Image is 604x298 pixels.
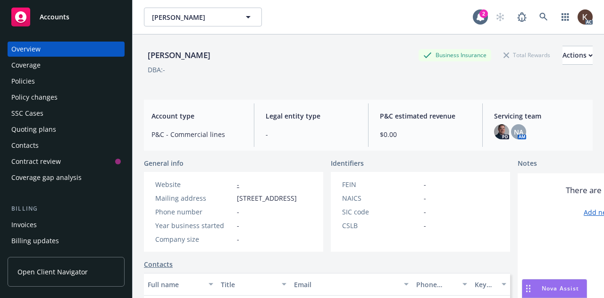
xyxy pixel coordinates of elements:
a: Coverage gap analysis [8,170,125,185]
div: 2 [479,9,488,18]
span: $0.00 [380,129,471,139]
img: photo [578,9,593,25]
div: Email [294,280,398,289]
div: Total Rewards [499,49,555,61]
div: Coverage gap analysis [11,170,82,185]
button: Title [217,273,290,296]
button: Key contact [471,273,510,296]
button: Nova Assist [522,279,587,298]
a: Start snowing [491,8,510,26]
div: Actions [562,46,593,64]
div: Policies [11,74,35,89]
span: - [424,179,426,189]
a: Contacts [8,138,125,153]
div: DBA: - [148,65,165,75]
span: - [424,221,426,230]
button: [PERSON_NAME] [144,8,262,26]
span: Accounts [40,13,69,21]
span: NA [514,127,523,137]
div: Invoices [11,217,37,232]
span: - [237,221,239,230]
a: Quoting plans [8,122,125,137]
a: Contract review [8,154,125,169]
a: SSC Cases [8,106,125,121]
a: Contacts [144,259,173,269]
button: Email [290,273,412,296]
span: [STREET_ADDRESS] [237,193,297,203]
span: P&C estimated revenue [380,111,471,121]
span: - [237,234,239,244]
span: Open Client Navigator [17,267,88,277]
div: Business Insurance [419,49,491,61]
div: [PERSON_NAME] [144,49,214,61]
a: Coverage [8,58,125,73]
img: photo [494,124,509,139]
button: Phone number [412,273,471,296]
a: Overview [8,42,125,57]
a: Switch app [556,8,575,26]
div: Full name [148,280,203,289]
span: Nova Assist [542,284,579,292]
a: Accounts [8,4,125,30]
div: Coverage [11,58,41,73]
div: Drag to move [522,280,534,298]
div: Contacts [11,138,39,153]
div: Mailing address [155,193,233,203]
div: Quoting plans [11,122,56,137]
span: Notes [518,158,537,170]
div: Policy changes [11,90,58,105]
div: SSC Cases [11,106,43,121]
span: [PERSON_NAME] [152,12,234,22]
div: Billing updates [11,233,59,248]
button: Full name [144,273,217,296]
div: Overview [11,42,41,57]
div: NAICS [342,193,420,203]
span: Account type [151,111,243,121]
span: General info [144,158,184,168]
div: Year business started [155,221,233,230]
span: - [424,193,426,203]
a: Billing updates [8,233,125,248]
span: - [424,207,426,217]
a: Report a Bug [512,8,531,26]
span: - [266,129,357,139]
button: Actions [562,46,593,65]
span: Identifiers [331,158,364,168]
div: Billing [8,204,125,213]
a: Policy changes [8,90,125,105]
span: Servicing team [494,111,585,121]
div: Website [155,179,233,189]
div: CSLB [342,221,420,230]
div: SIC code [342,207,420,217]
div: Phone number [416,280,457,289]
div: Company size [155,234,233,244]
div: Key contact [475,280,496,289]
a: Invoices [8,217,125,232]
span: P&C - Commercial lines [151,129,243,139]
div: Contract review [11,154,61,169]
span: Legal entity type [266,111,357,121]
span: - [237,207,239,217]
div: Title [221,280,276,289]
a: Search [534,8,553,26]
div: Phone number [155,207,233,217]
a: Policies [8,74,125,89]
div: FEIN [342,179,420,189]
a: - [237,180,239,189]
